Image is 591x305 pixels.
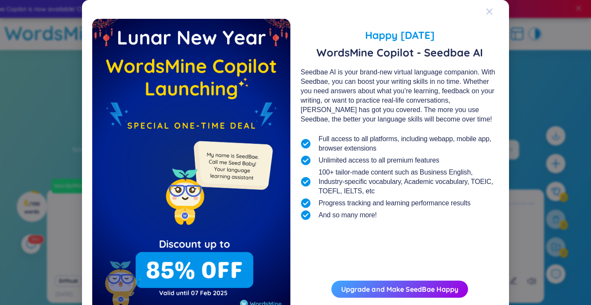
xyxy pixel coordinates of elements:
img: minionSeedbaeMessage.35ffe99e.png [190,124,275,209]
a: Upgrade and Make SeedBae Happy [341,285,458,293]
span: 100+ tailor-made content such as Business English, Industry-specific vocabulary, Academic vocabul... [319,168,499,196]
span: Full access to all platforms, including webapp, mobile app, browser extensions [319,134,499,153]
span: Progress tracking and learning performance results [319,198,471,208]
span: WordsMine Copilot - Seedbae AI [301,46,499,59]
span: Happy [DATE] [301,27,499,43]
span: Unlimited access to all premium features [319,156,439,165]
span: And so many more! [319,210,377,220]
button: Upgrade and Make SeedBae Happy [331,281,468,298]
div: Seedbae AI is your brand-new virtual language companion. With Seedbae, you can boost your writing... [301,68,499,124]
